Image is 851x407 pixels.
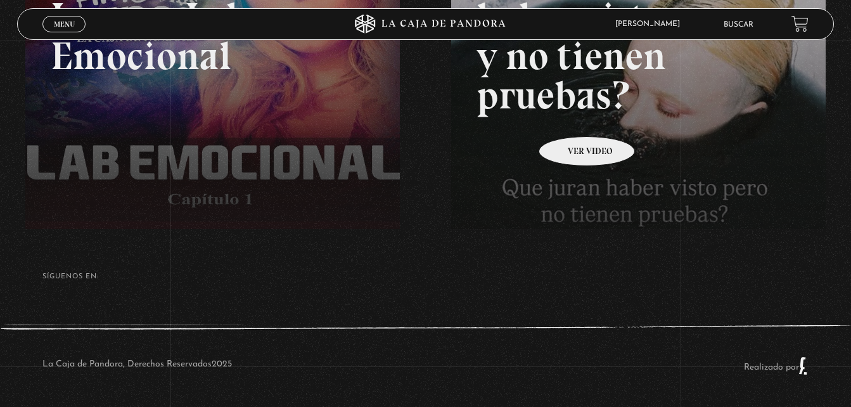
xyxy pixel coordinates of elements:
a: Realizado por [744,363,809,372]
span: Cerrar [49,31,79,40]
p: La Caja de Pandora, Derechos Reservados 2025 [42,356,232,375]
h4: SÍguenos en: [42,273,809,280]
a: Buscar [724,21,753,29]
a: View your shopping cart [791,15,809,32]
span: Menu [54,20,75,28]
span: [PERSON_NAME] [609,20,693,28]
